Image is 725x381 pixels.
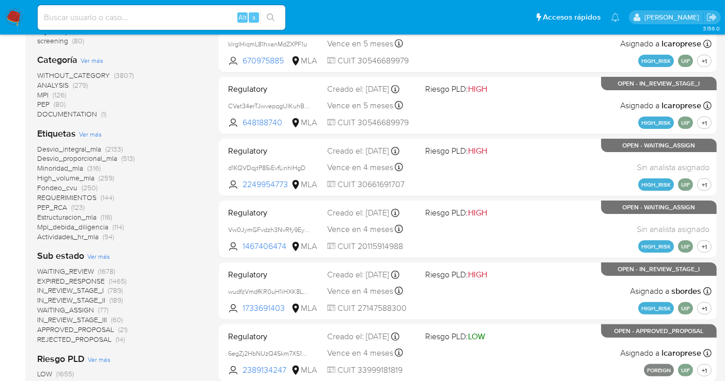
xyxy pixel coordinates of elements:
a: Notificaciones [611,13,620,22]
a: Salir [706,12,717,23]
p: sandra.chabay@mercadolibre.com [645,12,703,22]
span: Accesos rápidos [543,12,601,23]
span: s [252,12,255,22]
span: 3.156.0 [703,24,720,32]
input: Buscar usuario o caso... [38,11,285,24]
button: search-icon [260,10,281,25]
span: Alt [238,12,247,22]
